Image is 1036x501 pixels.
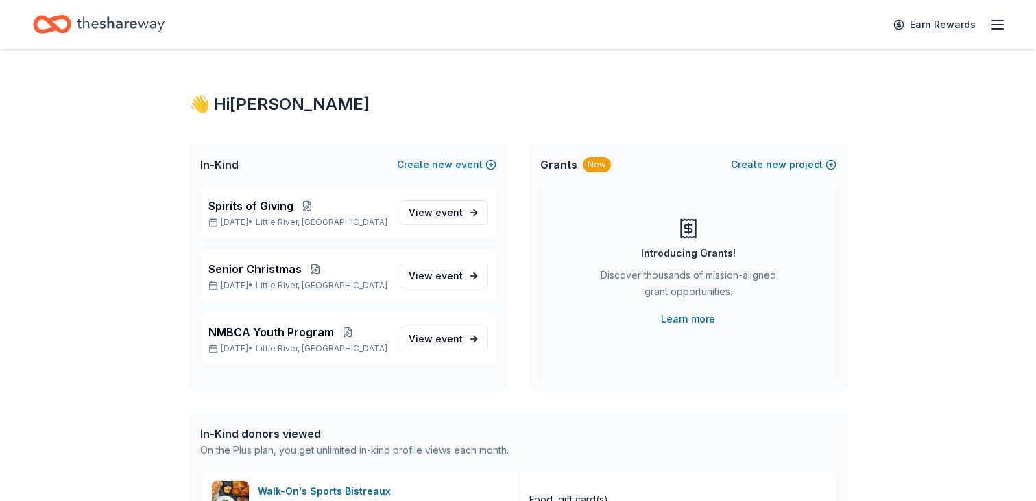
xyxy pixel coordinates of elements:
[432,156,453,173] span: new
[200,442,509,458] div: On the Plus plan, you get unlimited in-kind profile views each month.
[731,156,836,173] button: Createnewproject
[766,156,786,173] span: new
[208,343,389,354] p: [DATE] •
[258,483,396,500] div: Walk-On's Sports Bistreaux
[400,327,488,351] a: View event
[208,261,302,277] span: Senior Christmas
[400,200,488,225] a: View event
[595,267,782,305] div: Discover thousands of mission-aligned grant opportunities.
[583,157,611,172] div: New
[885,12,984,37] a: Earn Rewards
[540,156,577,173] span: Grants
[256,280,387,291] span: Little River, [GEOGRAPHIC_DATA]
[409,205,463,221] span: View
[400,264,488,288] a: View event
[435,333,463,345] span: event
[208,280,389,291] p: [DATE] •
[256,217,387,228] span: Little River, [GEOGRAPHIC_DATA]
[397,156,496,173] button: Createnewevent
[208,198,293,214] span: Spirits of Giving
[200,426,509,442] div: In-Kind donors viewed
[33,8,165,40] a: Home
[200,156,239,173] span: In-Kind
[189,93,847,115] div: 👋 Hi [PERSON_NAME]
[641,245,736,261] div: Introducing Grants!
[409,268,463,284] span: View
[409,331,463,347] span: View
[208,324,334,340] span: NMBCA Youth Program
[208,217,389,228] p: [DATE] •
[256,343,387,354] span: Little River, [GEOGRAPHIC_DATA]
[661,311,715,327] a: Learn more
[435,207,463,218] span: event
[435,270,463,281] span: event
